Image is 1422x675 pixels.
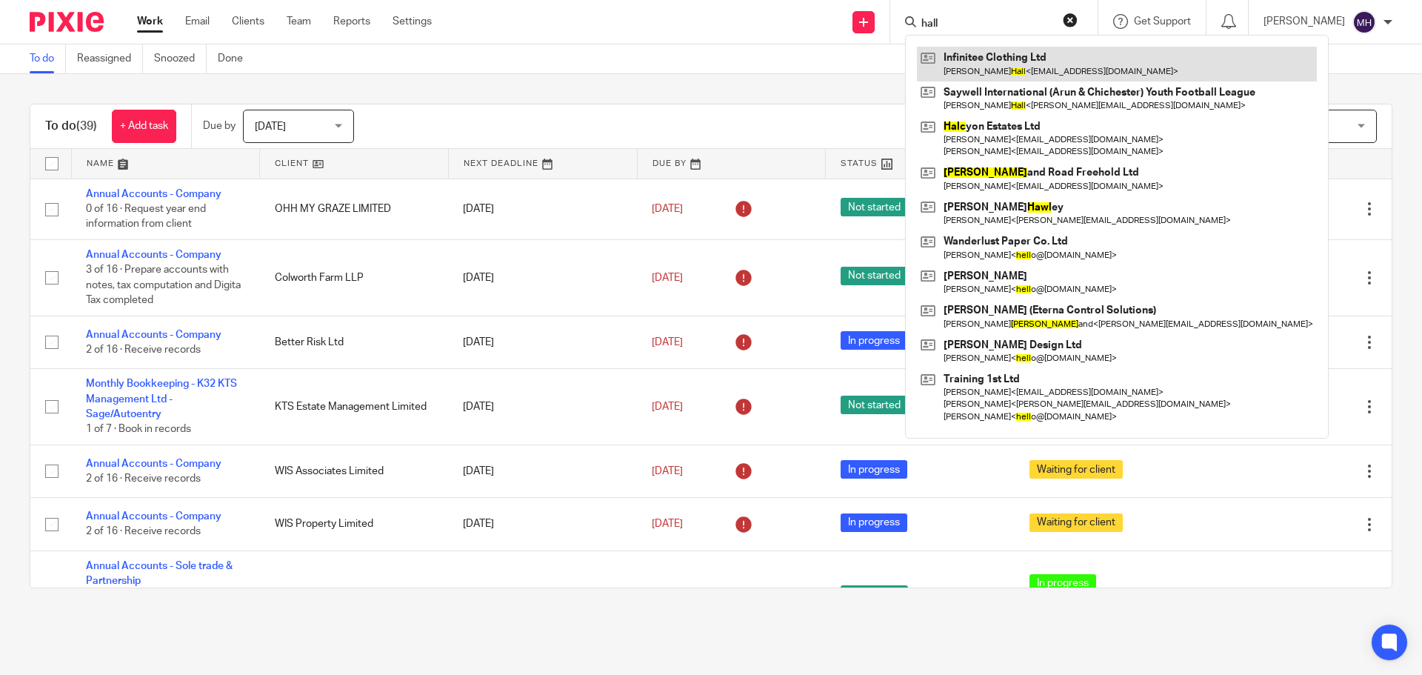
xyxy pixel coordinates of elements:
a: Annual Accounts - Company [86,330,221,340]
td: [DATE] [448,179,637,239]
a: To do [30,44,66,73]
span: 2 of 16 · Receive records [86,527,201,537]
a: Team [287,14,311,29]
span: 2 of 16 · Receive records [86,473,201,484]
span: [DATE] [652,273,683,283]
td: [DATE] [448,498,637,551]
td: KTS Estate Management Limited [260,369,449,445]
a: Settings [393,14,432,29]
span: [DATE] [652,204,683,214]
td: OHH MY GRAZE LIMITED [260,179,449,239]
input: Search [920,18,1053,31]
a: Annual Accounts - Company [86,511,221,522]
button: Clear [1063,13,1078,27]
h1: To do [45,119,97,134]
td: Better Risk Ltd [260,316,449,369]
a: Snoozed [154,44,207,73]
td: WIS Associates Limited [260,445,449,497]
a: Annual Accounts - Company [86,250,221,260]
span: Not started [841,267,908,285]
a: Reassigned [77,44,143,73]
span: [DATE] [652,466,683,476]
span: (39) [76,120,97,132]
a: Email [185,14,210,29]
span: Get Support [1134,16,1191,27]
span: [DATE] [652,402,683,412]
a: Reports [333,14,370,29]
a: Monthly Bookkeeping - K32 KTS Management Ltd - Sage/Autoentry [86,379,237,419]
span: [DATE] [652,519,683,529]
span: 3 of 16 · Prepare accounts with notes, tax computation and Digita Tax completed [86,265,241,306]
span: In progress [841,513,907,532]
img: Pixie [30,12,104,32]
td: WIS Property Limited [260,498,449,551]
td: [DATE] [448,316,637,369]
span: 1 of 7 · Book in records [86,425,191,435]
span: Waiting for client [1029,460,1123,479]
a: Annual Accounts - Sole trade & Partnership [86,561,233,586]
span: Waiting for client [1029,513,1123,532]
img: svg%3E [1352,10,1376,34]
span: Not started [841,585,908,604]
p: Due by [203,119,236,133]
span: [DATE] [652,337,683,348]
td: [DATE] [448,369,637,445]
a: Done [218,44,254,73]
span: 0 of 16 · Request year end information from client [86,204,206,230]
span: Not started [841,396,908,414]
a: + Add task [112,110,176,143]
a: Clients [232,14,264,29]
a: Work [137,14,163,29]
td: [DATE] [448,551,637,642]
p: [PERSON_NAME] [1264,14,1345,29]
a: Annual Accounts - Company [86,459,221,469]
a: Annual Accounts - Company [86,189,221,199]
td: Colworth Farm LLP [260,239,449,316]
span: Not started [841,198,908,216]
span: In progress [1029,574,1096,593]
span: In progress [841,460,907,479]
span: 2 of 16 · Receive records [86,345,201,355]
span: In progress [841,331,907,350]
td: [DATE] [448,445,637,497]
span: [DATE] [255,122,286,132]
td: [DATE] [448,239,637,316]
td: [PERSON_NAME] [260,551,449,642]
